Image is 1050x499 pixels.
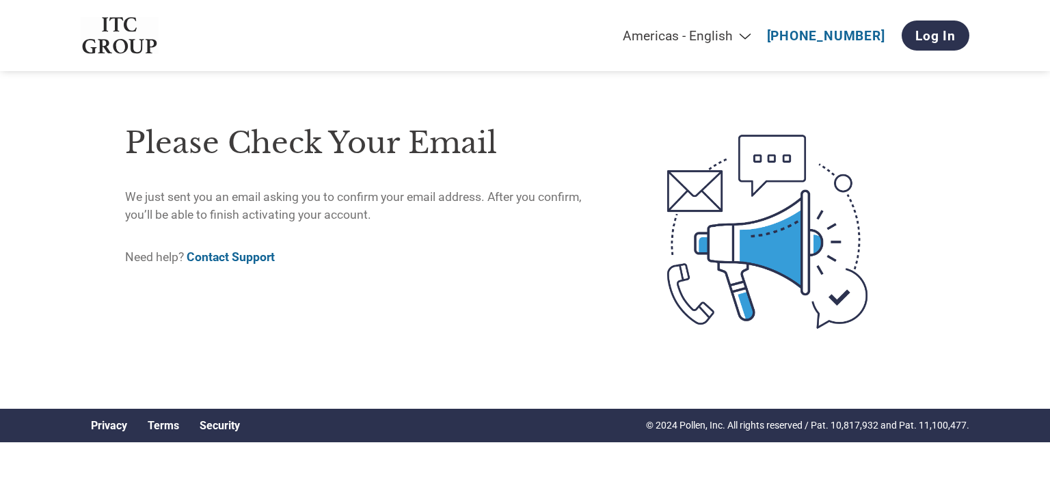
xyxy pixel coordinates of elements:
[200,419,240,432] a: Security
[125,248,610,266] p: Need help?
[125,121,610,165] h1: Please check your email
[125,188,610,224] p: We just sent you an email asking you to confirm your email address. After you confirm, you’ll be ...
[610,110,925,353] img: open-email
[767,28,885,44] a: [PHONE_NUMBER]
[646,418,969,433] p: © 2024 Pollen, Inc. All rights reserved / Pat. 10,817,932 and Pat. 11,100,477.
[902,21,969,51] a: Log In
[148,419,179,432] a: Terms
[81,17,159,55] img: ITC Group
[91,419,127,432] a: Privacy
[187,250,275,264] a: Contact Support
